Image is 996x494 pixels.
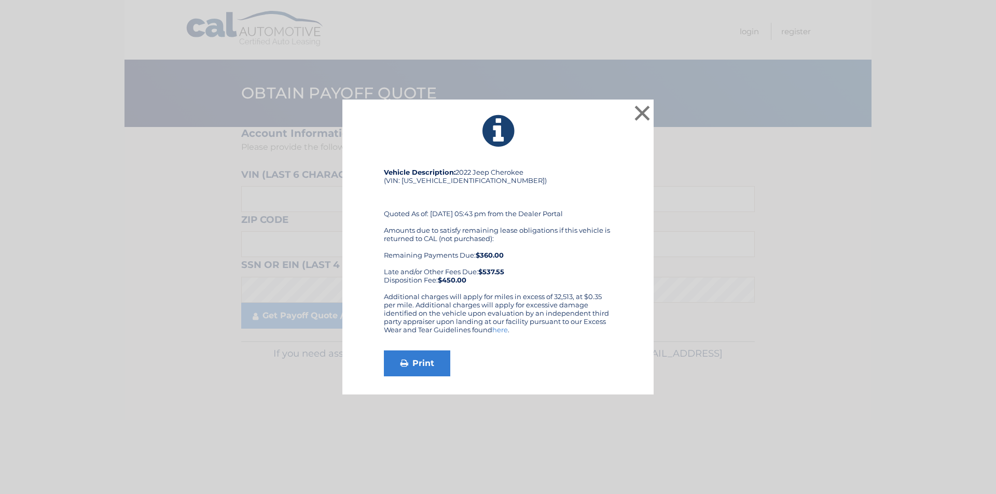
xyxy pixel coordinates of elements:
strong: $450.00 [438,276,466,284]
div: Amounts due to satisfy remaining lease obligations if this vehicle is returned to CAL (not purcha... [384,226,612,284]
b: $537.55 [478,267,504,276]
a: Print [384,350,450,376]
button: × [632,103,653,123]
div: 2022 Jeep Cherokee (VIN: [US_VEHICLE_IDENTIFICATION_NUMBER]) Quoted As of: [DATE] 05:43 pm from t... [384,168,612,292]
a: here [492,326,508,334]
div: Additional charges will apply for miles in excess of 32,513, at $0.35 per mile. Additional charge... [384,292,612,342]
strong: Vehicle Description: [384,168,455,176]
b: $360.00 [476,251,504,259]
